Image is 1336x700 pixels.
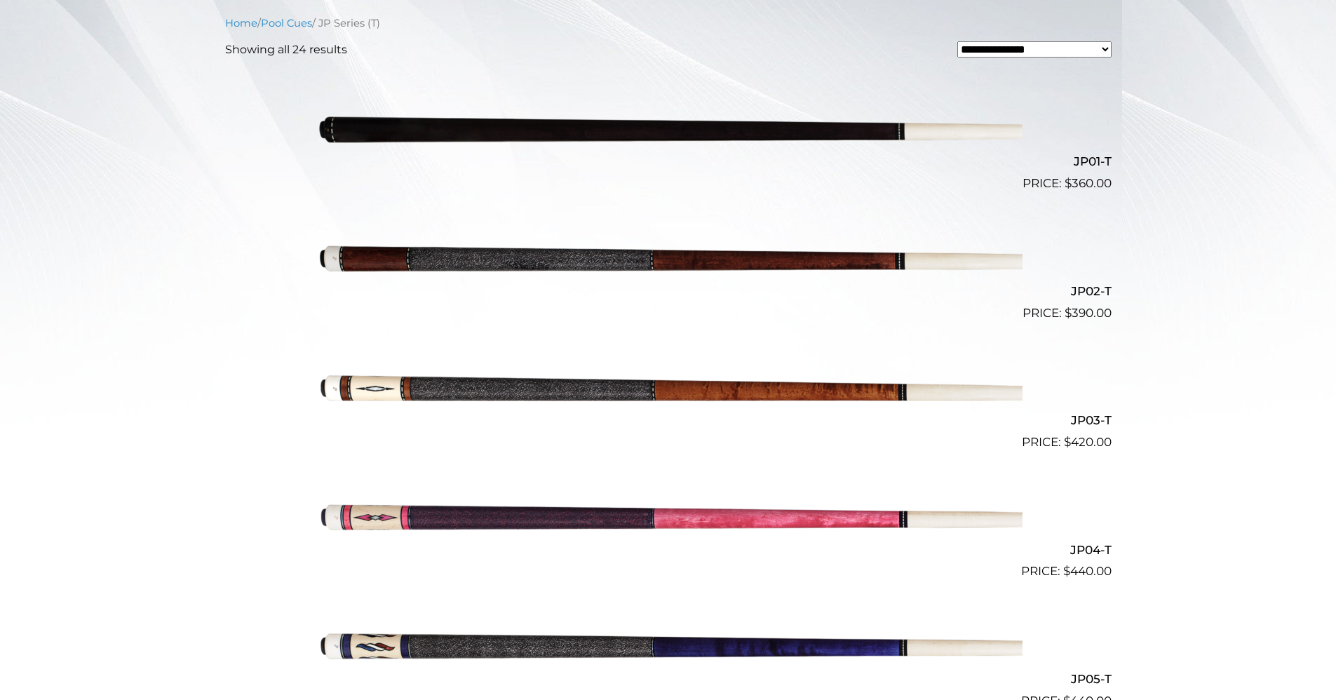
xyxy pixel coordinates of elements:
[225,17,257,29] a: Home
[225,666,1112,692] h2: JP05-T
[225,198,1112,322] a: JP02-T $390.00
[314,69,1023,187] img: JP01-T
[1065,176,1112,190] bdi: 360.00
[225,537,1112,563] h2: JP04-T
[1064,435,1112,449] bdi: 420.00
[1065,176,1072,190] span: $
[1065,306,1072,320] span: $
[225,69,1112,193] a: JP01-T $360.00
[314,328,1023,446] img: JP03-T
[314,198,1023,316] img: JP02-T
[1063,564,1070,578] span: $
[225,408,1112,433] h2: JP03-T
[225,328,1112,452] a: JP03-T $420.00
[1064,435,1071,449] span: $
[957,41,1112,58] select: Shop order
[225,149,1112,175] h2: JP01-T
[261,17,312,29] a: Pool Cues
[225,457,1112,581] a: JP04-T $440.00
[314,457,1023,575] img: JP04-T
[225,41,347,58] p: Showing all 24 results
[225,15,1112,31] nav: Breadcrumb
[1065,306,1112,320] bdi: 390.00
[1063,564,1112,578] bdi: 440.00
[225,278,1112,304] h2: JP02-T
